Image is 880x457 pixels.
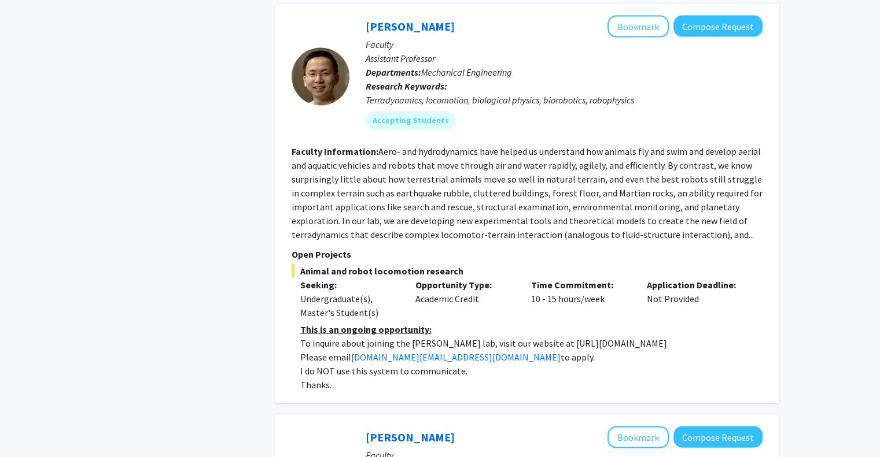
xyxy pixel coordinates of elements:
[300,324,432,335] u: This is an ongoing opportunity:
[607,426,669,448] button: Add Shari Liu to Bookmarks
[366,19,455,34] a: [PERSON_NAME]
[366,112,456,130] mat-chip: Accepting Students
[300,364,763,378] p: I do NOT use this system to communicate.
[522,278,638,319] div: 10 - 15 hours/week
[300,292,399,319] div: Undergraduate(s), Master's Student(s)
[9,405,49,448] iframe: Chat
[300,336,763,350] p: To inquire about joining the [PERSON_NAME] lab, visit our website at [URL][DOMAIN_NAME].
[415,278,514,292] p: Opportunity Type:
[407,278,522,319] div: Academic Credit
[292,264,763,278] span: Animal and robot locomotion research
[300,378,763,392] p: Thanks.
[292,247,763,261] p: Open Projects
[300,350,763,364] p: Please email to apply.
[366,80,447,92] b: Research Keywords:
[366,66,421,78] b: Departments:
[366,51,763,65] p: Assistant Professor
[673,16,763,37] button: Compose Request to Chen Li
[292,146,763,240] fg-read-more: Aero- and hydrodynamics have helped us understand how animals fly and swim and develop aerial and...
[366,38,763,51] p: Faculty
[351,351,561,363] a: [DOMAIN_NAME][EMAIL_ADDRESS][DOMAIN_NAME]
[292,146,378,157] b: Faculty Information:
[300,278,399,292] p: Seeking:
[607,16,669,38] button: Add Chen Li to Bookmarks
[366,93,763,107] div: Terradynamics, locomotion, biological physics, biorobotics, robophysics
[421,66,512,78] span: Mechanical Engineering
[638,278,754,319] div: Not Provided
[366,430,455,444] a: [PERSON_NAME]
[647,278,745,292] p: Application Deadline:
[531,278,629,292] p: Time Commitment:
[673,426,763,448] button: Compose Request to Shari Liu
